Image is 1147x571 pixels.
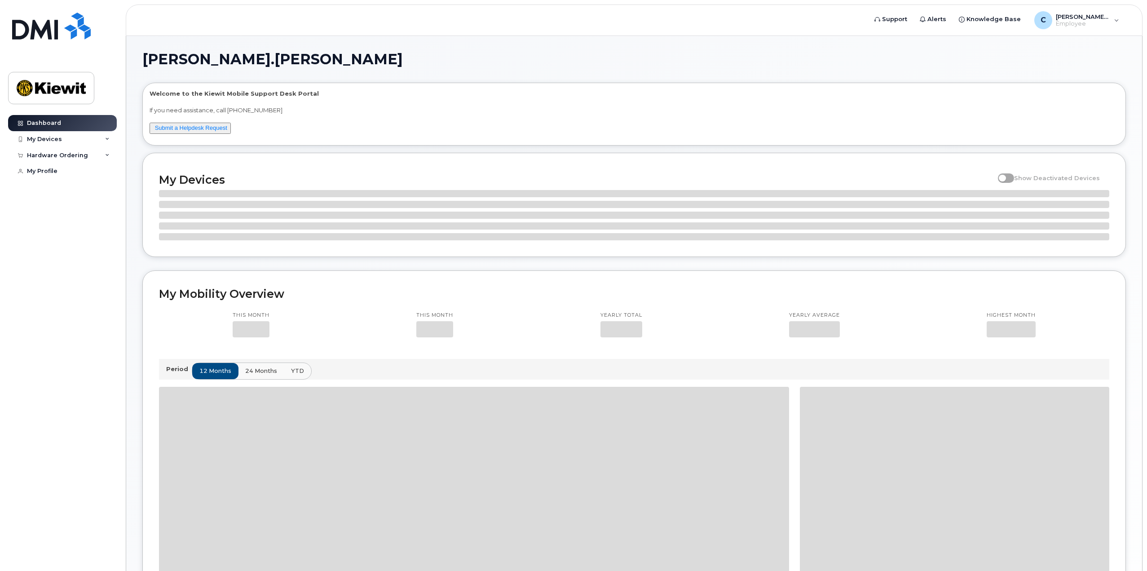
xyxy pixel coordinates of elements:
[245,367,277,375] span: 24 months
[150,106,1119,115] p: If you need assistance, call [PHONE_NUMBER]
[155,124,227,131] a: Submit a Helpdesk Request
[159,287,1109,301] h2: My Mobility Overview
[600,312,642,319] p: Yearly total
[1014,174,1100,181] span: Show Deactivated Devices
[789,312,840,319] p: Yearly average
[150,89,1119,98] p: Welcome to the Kiewit Mobile Support Desk Portal
[987,312,1036,319] p: Highest month
[159,173,993,186] h2: My Devices
[233,312,269,319] p: This month
[291,367,304,375] span: YTD
[150,123,231,134] button: Submit a Helpdesk Request
[416,312,453,319] p: This month
[142,53,403,66] span: [PERSON_NAME].[PERSON_NAME]
[998,169,1005,177] input: Show Deactivated Devices
[166,365,192,373] p: Period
